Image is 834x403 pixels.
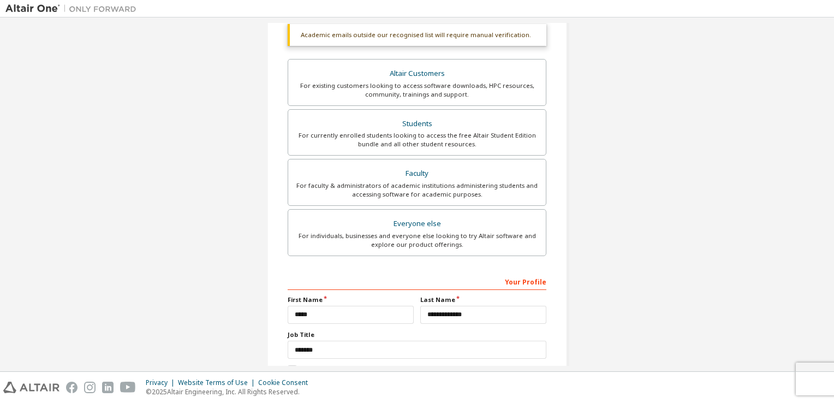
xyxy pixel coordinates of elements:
[5,3,142,14] img: Altair One
[146,387,314,396] p: © 2025 Altair Engineering, Inc. All Rights Reserved.
[288,295,414,304] label: First Name
[102,382,114,393] img: linkedin.svg
[258,378,314,387] div: Cookie Consent
[295,166,539,181] div: Faculty
[120,382,136,393] img: youtube.svg
[295,116,539,132] div: Students
[3,382,59,393] img: altair_logo.svg
[295,66,539,81] div: Altair Customers
[66,382,78,393] img: facebook.svg
[420,295,546,304] label: Last Name
[295,181,539,199] div: For faculty & administrators of academic institutions administering students and accessing softwa...
[84,382,96,393] img: instagram.svg
[295,232,539,249] div: For individuals, businesses and everyone else looking to try Altair software and explore our prod...
[295,131,539,149] div: For currently enrolled students looking to access the free Altair Student Edition bundle and all ...
[288,330,546,339] label: Job Title
[288,24,546,46] div: Academic emails outside our recognised list will require manual verification.
[178,378,258,387] div: Website Terms of Use
[295,216,539,232] div: Everyone else
[295,81,539,99] div: For existing customers looking to access software downloads, HPC resources, community, trainings ...
[146,378,178,387] div: Privacy
[288,365,458,375] label: I accept the
[288,272,546,290] div: Your Profile
[337,365,458,375] a: Academic End-User License Agreement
